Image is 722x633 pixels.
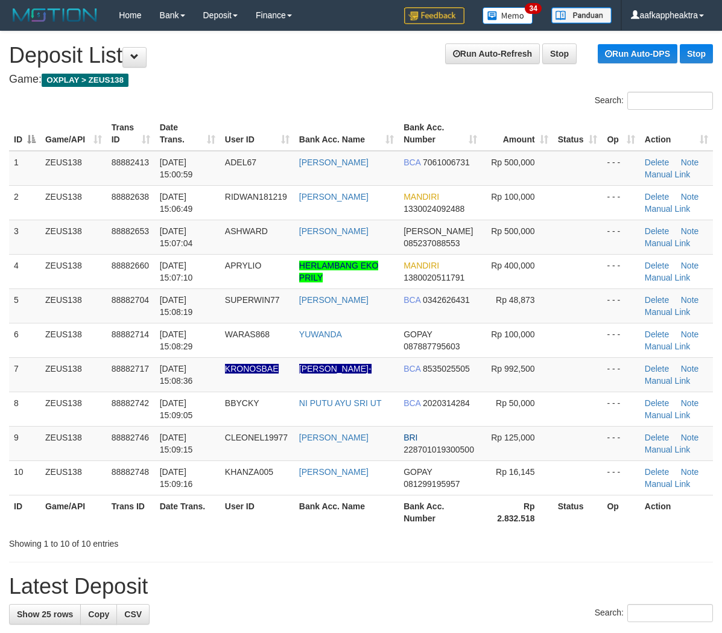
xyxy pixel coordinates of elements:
[9,185,40,220] td: 2
[404,342,460,351] span: Copy 087887795603 to clipboard
[482,495,553,529] th: Rp 2.832.518
[42,74,128,87] span: OXPLAY > ZEUS138
[160,329,193,351] span: [DATE] 15:08:29
[496,467,535,477] span: Rp 16,145
[491,433,534,442] span: Rp 125,000
[483,7,533,24] img: Button%20Memo.svg
[681,295,699,305] a: Note
[88,609,109,619] span: Copy
[160,192,193,214] span: [DATE] 15:06:49
[645,261,669,270] a: Delete
[225,467,273,477] span: KHANZA005
[40,254,107,288] td: ZEUS138
[423,398,470,408] span: Copy 2020314284 to clipboard
[602,323,639,357] td: - - -
[681,329,699,339] a: Note
[116,604,150,625] a: CSV
[645,329,669,339] a: Delete
[645,273,691,282] a: Manual Link
[225,192,287,202] span: RIDWAN181219
[681,226,699,236] a: Note
[299,192,369,202] a: [PERSON_NAME]
[9,533,292,550] div: Showing 1 to 10 of 10 entries
[299,467,369,477] a: [PERSON_NAME]
[542,43,577,64] a: Stop
[225,295,280,305] span: SUPERWIN77
[645,238,691,248] a: Manual Link
[595,92,713,110] label: Search:
[40,288,107,323] td: ZEUS138
[225,433,288,442] span: CLEONEL19977
[299,433,369,442] a: [PERSON_NAME]
[404,295,420,305] span: BCA
[40,220,107,254] td: ZEUS138
[645,226,669,236] a: Delete
[602,185,639,220] td: - - -
[404,364,420,374] span: BCA
[9,495,40,529] th: ID
[602,495,639,529] th: Op
[299,295,369,305] a: [PERSON_NAME]
[225,364,279,374] span: Nama rekening ada tanda titik/strip, harap diedit
[9,151,40,186] td: 1
[160,261,193,282] span: [DATE] 15:07:10
[681,398,699,408] a: Note
[602,254,639,288] td: - - -
[423,364,470,374] span: Copy 8535025505 to clipboard
[404,192,439,202] span: MANDIRI
[40,460,107,495] td: ZEUS138
[40,116,107,151] th: Game/API: activate to sort column ascending
[404,479,460,489] span: Copy 081299195957 to clipboard
[112,433,149,442] span: 88882746
[404,273,464,282] span: Copy 1380020511791 to clipboard
[423,157,470,167] span: Copy 7061006731 to clipboard
[112,329,149,339] span: 88882714
[681,192,699,202] a: Note
[423,295,470,305] span: Copy 0342626431 to clipboard
[551,7,612,24] img: panduan.png
[404,238,460,248] span: Copy 085237088553 to clipboard
[40,426,107,460] td: ZEUS138
[225,226,268,236] span: ASHWARD
[9,74,713,86] h4: Game:
[112,467,149,477] span: 88882748
[645,170,691,179] a: Manual Link
[627,604,713,622] input: Search:
[399,495,482,529] th: Bank Acc. Number
[645,204,691,214] a: Manual Link
[9,254,40,288] td: 4
[640,495,713,529] th: Action
[491,192,534,202] span: Rp 100,000
[160,157,193,179] span: [DATE] 15:00:59
[9,43,713,68] h1: Deposit List
[299,261,378,282] a: HERLAMBANG EKO PRILY
[645,479,691,489] a: Manual Link
[602,288,639,323] td: - - -
[645,376,691,386] a: Manual Link
[680,44,713,63] a: Stop
[107,116,155,151] th: Trans ID: activate to sort column ascending
[496,295,535,305] span: Rp 48,873
[299,157,369,167] a: [PERSON_NAME]
[9,220,40,254] td: 3
[491,157,534,167] span: Rp 500,000
[602,460,639,495] td: - - -
[160,364,193,386] span: [DATE] 15:08:36
[602,116,639,151] th: Op: activate to sort column ascending
[112,261,149,270] span: 88882660
[40,151,107,186] td: ZEUS138
[17,609,73,619] span: Show 25 rows
[40,495,107,529] th: Game/API
[124,609,142,619] span: CSV
[9,460,40,495] td: 10
[399,116,482,151] th: Bank Acc. Number: activate to sort column ascending
[404,398,420,408] span: BCA
[220,495,294,529] th: User ID
[404,467,432,477] span: GOPAY
[40,185,107,220] td: ZEUS138
[404,433,417,442] span: BRI
[220,116,294,151] th: User ID: activate to sort column ascending
[404,7,464,24] img: Feedback.jpg
[598,44,677,63] a: Run Auto-DPS
[645,410,691,420] a: Manual Link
